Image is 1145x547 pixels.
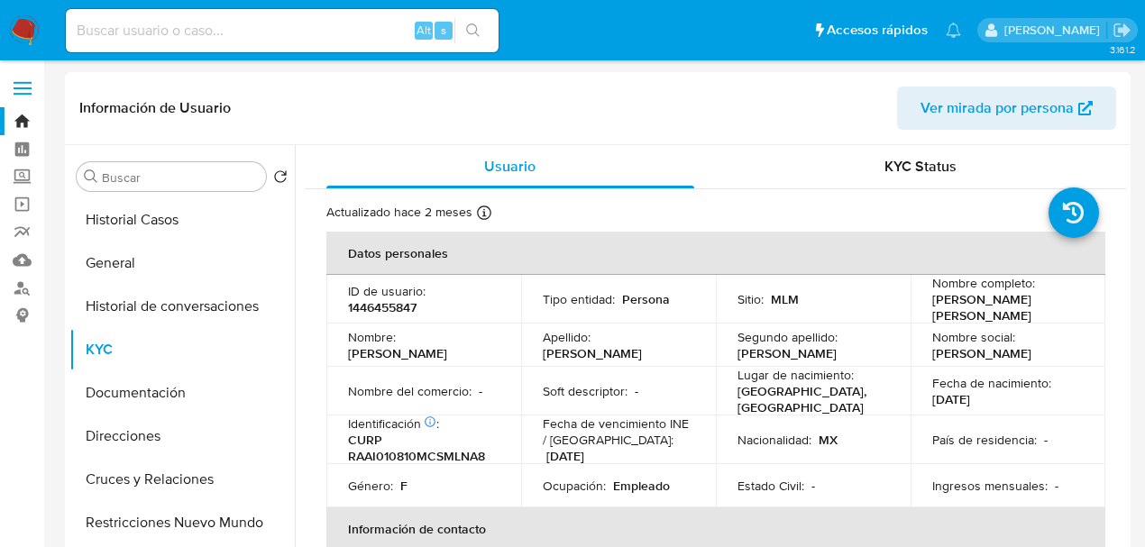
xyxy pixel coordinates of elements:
button: Buscar [84,169,98,184]
p: Nombre social : [932,329,1015,345]
p: - [479,383,482,399]
th: Datos personales [326,232,1105,275]
p: Nombre : [348,329,396,345]
p: [PERSON_NAME] [737,345,837,361]
button: Documentación [69,371,295,415]
p: [PERSON_NAME] [PERSON_NAME] [932,291,1076,324]
p: MX [819,432,838,448]
button: Cruces y Relaciones [69,458,295,501]
input: Buscar [102,169,259,186]
p: MLM [771,291,799,307]
p: Género : [348,478,393,494]
p: Nombre completo : [932,275,1035,291]
p: País de residencia : [932,432,1037,448]
p: erika.juarez@mercadolibre.com.mx [1004,22,1106,39]
p: [PERSON_NAME] [932,345,1031,361]
p: Lugar de nacimiento : [737,367,854,383]
p: Apellido : [543,329,591,345]
p: Persona [622,291,670,307]
span: s [441,22,446,39]
span: Accesos rápidos [827,21,928,40]
p: Estado Civil : [737,478,804,494]
p: Segundo apellido : [737,329,838,345]
p: CURP RAAI010810MCSMLNA8 [348,432,492,464]
p: Empleado [613,478,670,494]
p: [GEOGRAPHIC_DATA], [GEOGRAPHIC_DATA] [737,383,882,415]
p: ID de usuario : [348,283,426,299]
p: Fecha de nacimiento : [932,375,1051,391]
p: Soft descriptor : [543,383,627,399]
span: Alt [417,22,431,39]
p: Nombre del comercio : [348,383,472,399]
button: search-icon [454,18,491,43]
p: Ocupación : [543,478,606,494]
button: Historial Casos [69,198,295,242]
button: General [69,242,295,285]
p: Actualizado hace 2 meses [326,204,472,221]
button: Direcciones [69,415,295,458]
button: KYC [69,328,295,371]
p: Sitio : [737,291,764,307]
button: Volver al orden por defecto [273,169,288,189]
span: Usuario [484,156,536,177]
p: [DATE] [546,448,584,464]
p: Nacionalidad : [737,432,811,448]
span: Ver mirada por persona [921,87,1074,130]
button: Restricciones Nuevo Mundo [69,501,295,544]
a: Salir [1113,21,1131,40]
p: [DATE] [932,391,970,407]
p: [PERSON_NAME] [543,345,642,361]
p: Fecha de vencimiento INE / [GEOGRAPHIC_DATA] : [543,415,694,448]
button: Ver mirada por persona [897,87,1116,130]
p: - [811,478,815,494]
span: KYC Status [884,156,957,177]
p: - [635,383,638,399]
p: 1446455847 [348,299,417,315]
p: [PERSON_NAME] [348,345,447,361]
p: - [1055,478,1058,494]
p: Tipo entidad : [543,291,615,307]
p: Identificación : [348,415,439,432]
p: Ingresos mensuales : [932,478,1048,494]
h1: Información de Usuario [79,99,231,117]
p: F [400,478,408,494]
button: Historial de conversaciones [69,285,295,328]
a: Notificaciones [946,23,961,38]
p: - [1044,432,1048,448]
input: Buscar usuario o caso... [66,19,499,42]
